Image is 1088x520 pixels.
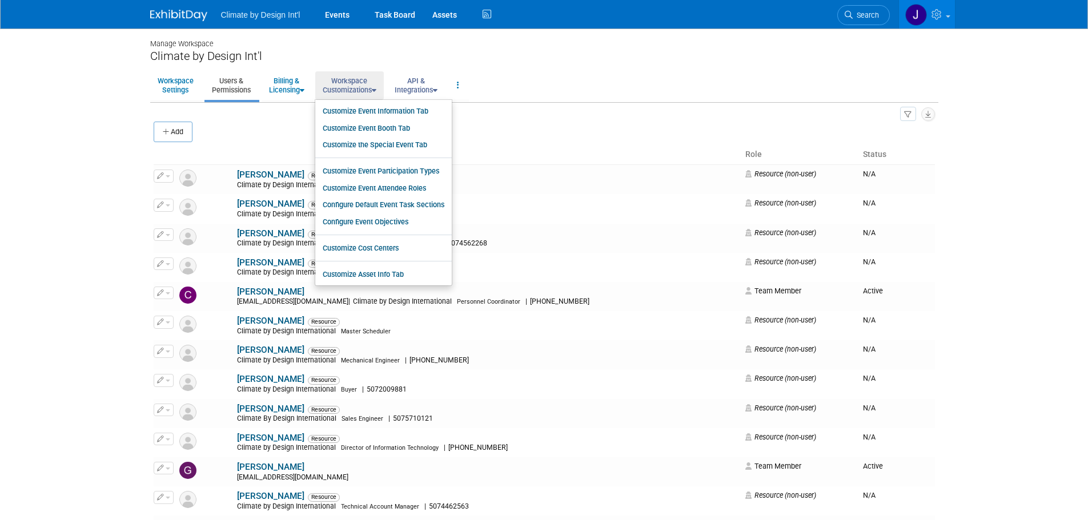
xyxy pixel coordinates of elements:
span: Resource (non-user) [745,491,816,499]
img: Resource [179,433,196,450]
span: Resource [308,406,340,414]
span: Resource (non-user) [745,228,816,237]
button: Add [154,122,192,142]
span: N/A [863,170,876,178]
img: Resource [179,316,196,333]
a: Search [837,5,890,25]
a: Customize Event Participation Types [315,163,452,180]
span: Resource (non-user) [745,316,816,324]
a: Billing &Licensing [262,71,312,99]
span: N/A [863,404,876,412]
span: Sales Engineer [342,415,383,422]
span: Technical Account Manager [341,503,419,510]
span: N/A [863,345,876,353]
span: Climate By Design International [237,414,340,422]
span: Resource (non-user) [745,170,816,178]
span: [PHONE_NUMBER] [407,356,472,364]
a: [PERSON_NAME] [237,491,304,501]
span: Resource [308,347,340,355]
a: [PERSON_NAME] [237,199,304,209]
a: Configure Default Event Task Sections [315,196,452,213]
div: Climate by Design Int'l [150,49,938,63]
a: [PERSON_NAME] [237,228,304,239]
span: N/A [863,374,876,382]
span: Climate by Design International [237,385,339,393]
a: Configure Event Objectives [315,213,452,231]
span: | [424,502,426,510]
a: Customize the Special Event Tab [315,136,452,154]
img: Gary Peterson [179,462,196,479]
img: Resource [179,228,196,245]
span: Resource [308,435,340,443]
span: | [348,297,350,305]
span: Resource (non-user) [745,257,816,266]
span: Team Member [745,462,801,470]
img: ExhibitDay [150,10,207,21]
span: Mechanical Engineer [341,357,400,364]
a: Customize Cost Centers [315,240,452,257]
a: [PERSON_NAME] [237,345,304,355]
span: Climate by Design International [237,181,339,189]
span: Resource (non-user) [745,345,816,353]
span: Climate by Design International [237,327,339,335]
div: [EMAIL_ADDRESS][DOMAIN_NAME] [237,473,738,482]
span: Resource [308,260,340,268]
a: [PERSON_NAME] [237,433,304,443]
a: API &Integrations [387,71,445,99]
img: Resource [179,170,196,187]
span: Active [863,462,883,470]
a: WorkspaceSettings [150,71,201,99]
span: Team Member [745,287,801,295]
a: [PERSON_NAME] [237,287,304,297]
div: Manage Workspace [150,29,938,49]
span: Climate by Design International [237,268,339,276]
th: Status [858,145,934,164]
a: [PERSON_NAME] [237,374,304,384]
span: N/A [863,228,876,237]
a: Customize Event Booth Tab [315,120,452,137]
span: | [444,444,445,452]
span: Climate by Design Int'l [221,10,300,19]
span: Master Scheduler [341,328,391,335]
span: Climate by Design International [237,356,339,364]
span: N/A [863,257,876,266]
span: Resource (non-user) [745,404,816,412]
span: Buyer [341,386,357,393]
span: Climate by Design International [350,297,455,305]
a: Customize Asset Info Tab [315,266,452,283]
span: Active [863,287,883,295]
a: [PERSON_NAME] [237,170,304,180]
img: Cindy Gilmore [179,287,196,304]
img: Resource [179,491,196,508]
span: Resource [308,493,340,501]
span: Climate by Design International [237,210,339,218]
span: | [388,414,390,422]
span: Resource [308,201,340,209]
span: | [525,297,527,305]
span: Resource [308,376,340,384]
span: Search [853,11,879,19]
span: Resource (non-user) [745,199,816,207]
span: Resource (non-user) [745,374,816,382]
span: Resource [308,318,340,326]
span: N/A [863,491,876,499]
span: | [362,385,364,393]
a: [PERSON_NAME] [237,404,304,414]
span: N/A [863,199,876,207]
span: 5075710121 [390,414,436,422]
a: [PERSON_NAME] [237,462,304,472]
img: Resource [179,257,196,275]
span: [PHONE_NUMBER] [527,297,593,305]
span: Personnel Coordinator [457,298,520,305]
img: Resource [179,404,196,421]
span: Resource [308,172,340,180]
span: 5074562268 [444,239,491,247]
span: Climate by Design International [237,502,339,510]
img: Resource [179,374,196,391]
span: N/A [863,433,876,441]
span: Director of Information Technology [341,444,439,452]
img: Resource [179,199,196,216]
a: [PERSON_NAME] [237,257,304,268]
a: [PERSON_NAME] [237,316,304,326]
span: Resource [308,231,340,239]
